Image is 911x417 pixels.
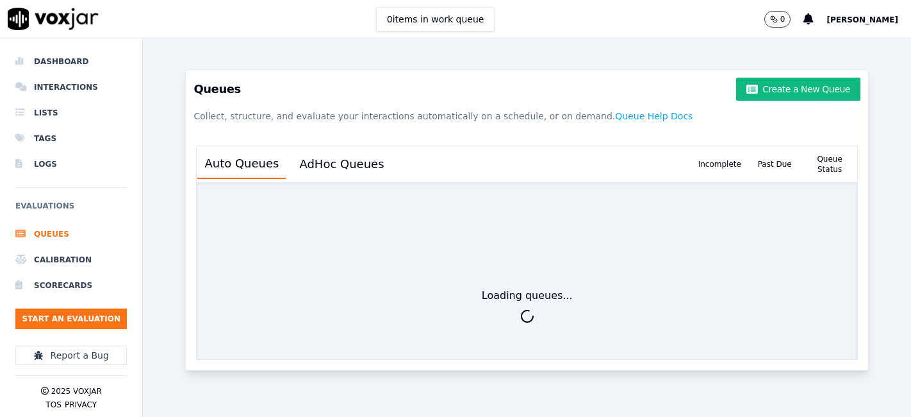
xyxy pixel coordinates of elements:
[15,309,127,329] button: Start an Evaluation
[826,12,911,27] button: [PERSON_NAME]
[780,14,785,24] p: 0
[802,146,857,182] div: Queue Status
[193,78,860,101] h3: Queues
[291,150,391,178] button: AdHoc Queues
[376,7,495,31] button: 0items in work queue
[15,74,127,100] a: Interactions
[15,221,127,247] a: Queues
[615,105,693,128] button: Queue Help Docs
[197,149,286,179] button: Auto Queues
[764,11,804,28] button: 0
[65,400,97,410] button: Privacy
[15,247,127,273] a: Calibration
[15,151,127,177] a: Logs
[15,198,127,221] h6: Evaluations
[15,49,127,74] a: Dashboard
[51,386,102,396] p: 2025 Voxjar
[15,346,127,365] button: Report a Bug
[45,400,61,410] button: TOS
[692,146,747,182] div: Incomplete
[15,273,127,298] a: Scorecards
[747,146,802,182] div: Past Due
[736,78,860,101] button: Create a New Queue
[764,11,791,28] button: 0
[193,105,860,128] p: Collect, structure, and evaluate your interactions automatically on a schedule, or on demand.
[482,288,573,303] div: Loading queues...
[15,100,127,126] a: Lists
[826,15,898,24] span: [PERSON_NAME]
[15,126,127,151] a: Tags
[8,8,99,30] img: voxjar logo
